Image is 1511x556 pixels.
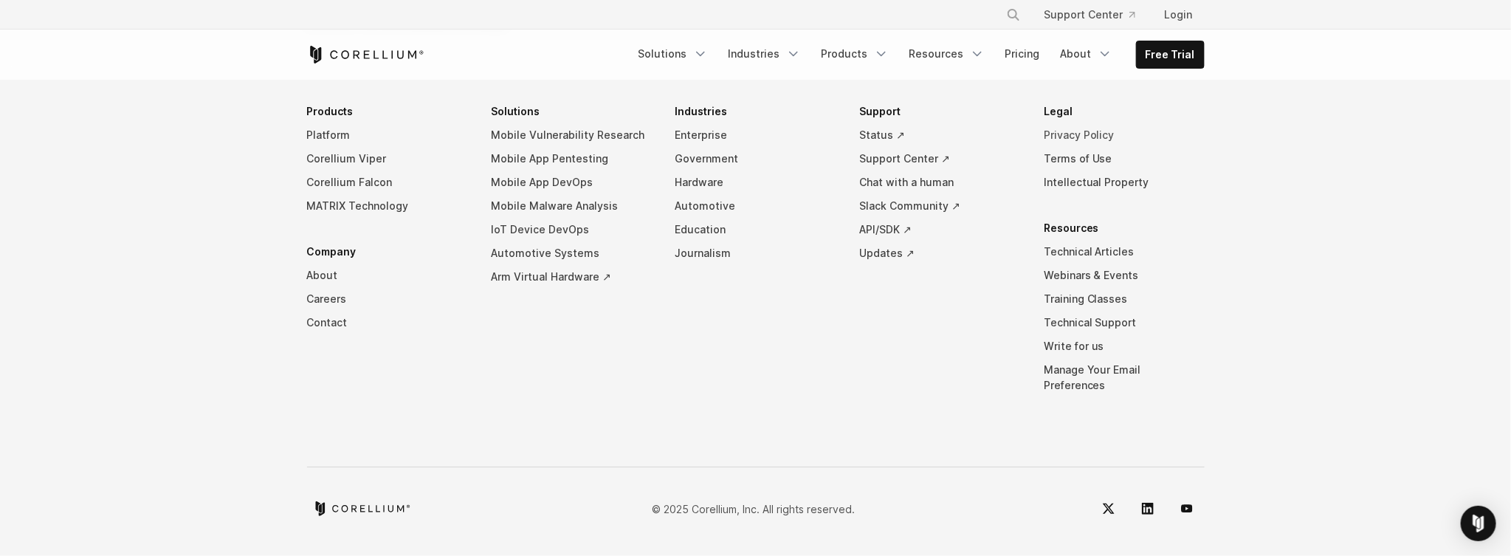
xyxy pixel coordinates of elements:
[1033,1,1147,28] a: Support Center
[491,218,652,241] a: IoT Device DevOps
[1137,41,1204,68] a: Free Trial
[307,46,424,64] a: Corellium Home
[1461,506,1496,541] div: Open Intercom Messenger
[1044,240,1205,264] a: Technical Articles
[307,171,468,194] a: Corellium Falcon
[630,41,1205,69] div: Navigation Menu
[1044,147,1205,171] a: Terms of Use
[1044,123,1205,147] a: Privacy Policy
[307,311,468,334] a: Contact
[997,41,1049,67] a: Pricing
[813,41,898,67] a: Products
[675,147,836,171] a: Government
[1153,1,1205,28] a: Login
[859,147,1020,171] a: Support Center ↗
[859,241,1020,265] a: Updates ↗
[675,194,836,218] a: Automotive
[675,123,836,147] a: Enterprise
[491,194,652,218] a: Mobile Malware Analysis
[491,171,652,194] a: Mobile App DevOps
[630,41,717,67] a: Solutions
[859,194,1020,218] a: Slack Community ↗
[1044,264,1205,287] a: Webinars & Events
[720,41,810,67] a: Industries
[859,218,1020,241] a: API/SDK ↗
[988,1,1205,28] div: Navigation Menu
[307,194,468,218] a: MATRIX Technology
[491,265,652,289] a: Arm Virtual Hardware ↗
[1044,171,1205,194] a: Intellectual Property
[1044,287,1205,311] a: Training Classes
[901,41,994,67] a: Resources
[1044,358,1205,397] a: Manage Your Email Preferences
[307,100,1205,419] div: Navigation Menu
[1044,311,1205,334] a: Technical Support
[859,171,1020,194] a: Chat with a human
[1000,1,1027,28] button: Search
[307,264,468,287] a: About
[1044,334,1205,358] a: Write for us
[1091,491,1126,526] a: Twitter
[313,501,411,516] a: Corellium home
[307,123,468,147] a: Platform
[491,123,652,147] a: Mobile Vulnerability Research
[307,287,468,311] a: Careers
[491,147,652,171] a: Mobile App Pentesting
[859,123,1020,147] a: Status ↗
[491,241,652,265] a: Automotive Systems
[1169,491,1205,526] a: YouTube
[1052,41,1121,67] a: About
[675,241,836,265] a: Journalism
[675,218,836,241] a: Education
[1130,491,1166,526] a: LinkedIn
[675,171,836,194] a: Hardware
[307,147,468,171] a: Corellium Viper
[653,501,856,517] p: © 2025 Corellium, Inc. All rights reserved.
